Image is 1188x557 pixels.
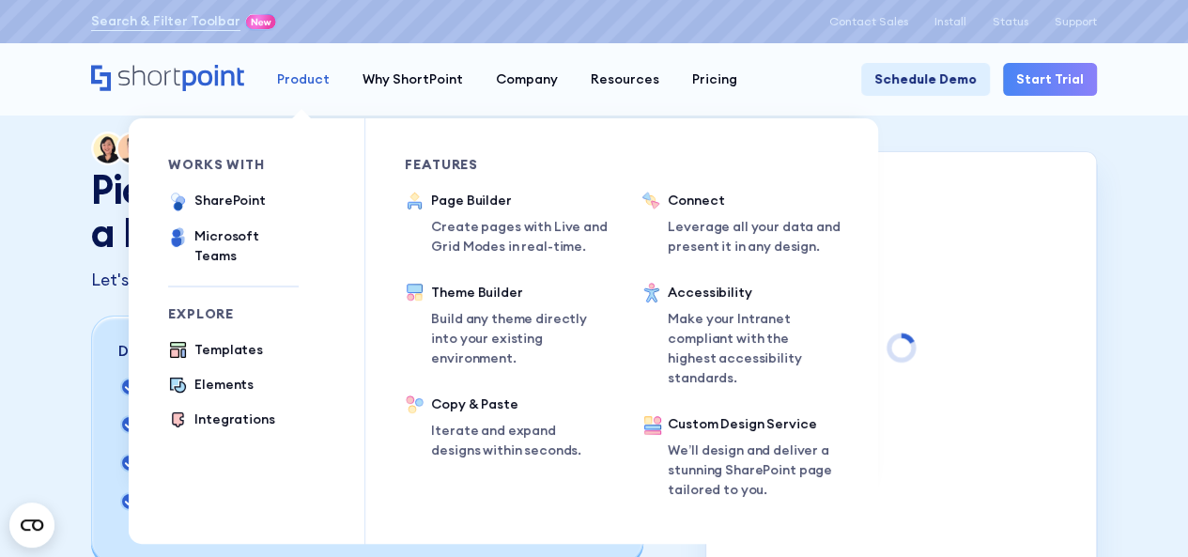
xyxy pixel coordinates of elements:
[668,217,856,256] p: Leverage all your data and present it in any design.
[692,70,737,89] div: Pricing
[1003,63,1097,96] a: Start Trial
[431,421,602,460] p: Iterate and expand designs within seconds.
[363,70,463,89] div: Why ShortPoint
[641,191,856,256] a: ConnectLeverage all your data and present it in any design.
[668,309,839,388] p: Make your Intranet compliant with the highest accessibility standards.
[641,414,839,504] a: Custom Design ServiceWe’ll design and deliver a stunning SharePoint page tailored to you.
[431,309,602,368] p: Build any theme directly into your existing environment.
[479,63,574,96] a: Company
[118,340,563,363] p: During this call we will
[829,15,908,28] a: Contact Sales
[591,70,659,89] div: Resources
[168,375,254,396] a: Elements
[91,65,244,93] a: Home
[1055,15,1097,28] a: Support
[194,375,254,395] div: Elements
[993,15,1028,28] a: Status
[260,63,346,96] a: Product
[405,158,602,171] div: Features
[574,63,675,96] a: Resources
[168,158,299,171] div: works with
[431,217,619,256] p: Create pages with Live and Grid Modes in real-time.
[405,283,602,368] a: Theme BuilderBuild any theme directly into your existing environment.
[496,70,558,89] div: Company
[675,63,753,96] a: Pricing
[91,168,525,255] h1: Pick a Date & Schedule a Demo with our Team
[405,191,619,256] a: Page BuilderCreate pages with Live and Grid Modes in real-time.
[91,11,240,31] a: Search & Filter Toolbar
[668,414,839,434] div: Custom Design Service
[168,340,263,362] a: Templates
[641,283,839,388] a: AccessibilityMake your Intranet compliant with the highest accessibility standards.
[168,226,299,266] a: Microsoft Teams
[91,268,670,292] p: Let's get you started with ShortPoint with a quick call and walkthrough
[668,441,839,500] p: We’ll design and deliver a stunning SharePoint page tailored to you.
[346,63,479,96] a: Why ShortPoint
[194,226,299,266] div: Microsoft Teams
[194,340,263,360] div: Templates
[277,70,330,89] div: Product
[168,307,299,320] div: Explore
[405,395,602,460] a: Copy & PasteIterate and expand designs within seconds.
[431,395,602,414] div: Copy & Paste
[861,63,990,96] a: Schedule Demo
[1094,467,1188,557] iframe: Chat Widget
[168,410,274,431] a: Integrations
[934,15,966,28] a: Install
[9,503,54,548] button: Open CMP widget
[431,191,619,210] div: Page Builder
[431,283,602,302] div: Theme Builder
[168,191,266,213] a: SharePoint
[668,191,856,210] div: Connect
[668,283,839,302] div: Accessibility
[194,410,274,429] div: Integrations
[194,191,266,210] div: SharePoint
